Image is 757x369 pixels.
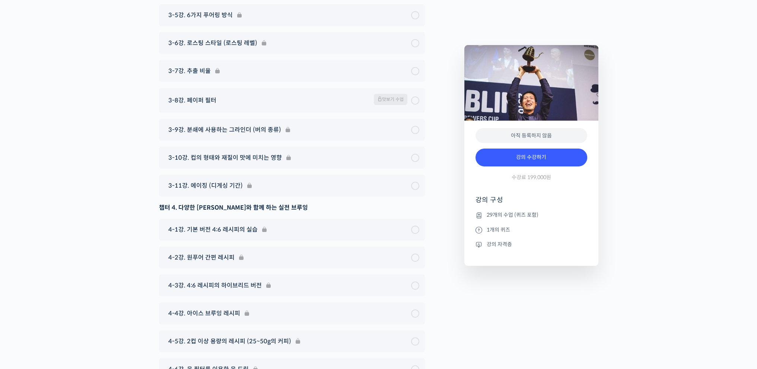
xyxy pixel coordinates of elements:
[49,236,96,255] a: 대화
[165,94,419,107] a: 3-8강. 페이퍼 필터 맛보기 수업
[475,225,587,234] li: 1개의 퀴즈
[96,236,143,255] a: 설정
[475,195,587,210] h4: 강의 구성
[159,203,425,213] div: 챕터 4. 다양한 [PERSON_NAME]와 함께 하는 실전 브루잉
[475,240,587,249] li: 강의 자격증
[168,95,216,105] span: 3-8강. 페이퍼 필터
[475,211,587,220] li: 29개의 수업 (퀴즈 포함)
[475,128,587,143] div: 아직 등록하지 않음
[115,247,124,253] span: 설정
[512,174,551,181] span: 수강료 199,000원
[2,236,49,255] a: 홈
[68,248,77,254] span: 대화
[23,247,28,253] span: 홈
[374,94,407,105] span: 맛보기 수업
[475,149,587,166] a: 강의 수강하기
